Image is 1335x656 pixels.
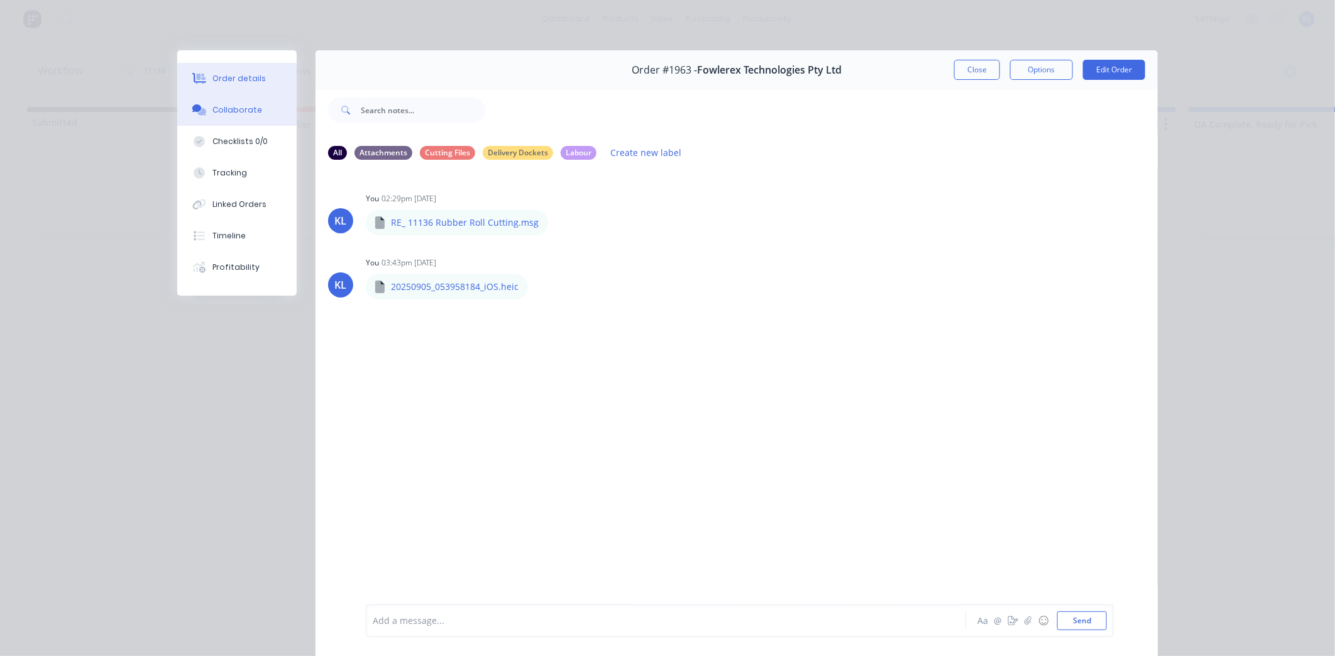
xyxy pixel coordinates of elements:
button: Profitability [177,252,297,283]
p: RE_ 11136 Rubber Roll Cutting.msg [391,216,539,229]
input: Search notes... [361,97,485,123]
div: Linked Orders [212,199,266,210]
button: Close [954,60,1000,80]
button: ☺ [1036,613,1051,628]
div: KL [335,213,347,228]
button: Edit Order [1083,60,1145,80]
button: Timeline [177,220,297,252]
div: 03:43pm [DATE] [382,257,436,269]
button: Create new label [604,144,688,161]
div: Cutting Files [420,146,475,160]
div: Checklists 0/0 [212,136,268,147]
div: Order details [212,73,266,84]
div: All [328,146,347,160]
button: Options [1010,60,1073,80]
div: Timeline [212,230,246,242]
div: You [366,193,379,204]
div: Labour [561,146,596,160]
span: Fowlerex Technologies Pty Ltd [697,64,842,76]
button: Checklists 0/0 [177,126,297,157]
div: Profitability [212,262,260,273]
div: You [366,257,379,269]
div: KL [335,277,347,292]
p: 20250905_053958184_iOS.heic [391,281,519,293]
div: Collaborate [212,104,262,116]
div: Delivery Dockets [483,146,553,160]
span: Order #1963 - [632,64,697,76]
button: Tracking [177,157,297,189]
div: 02:29pm [DATE] [382,193,436,204]
button: Aa [975,613,991,628]
button: @ [991,613,1006,628]
div: Tracking [212,167,247,179]
div: Attachments [354,146,412,160]
button: Collaborate [177,94,297,126]
button: Linked Orders [177,189,297,220]
button: Send [1057,611,1107,630]
button: Order details [177,63,297,94]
